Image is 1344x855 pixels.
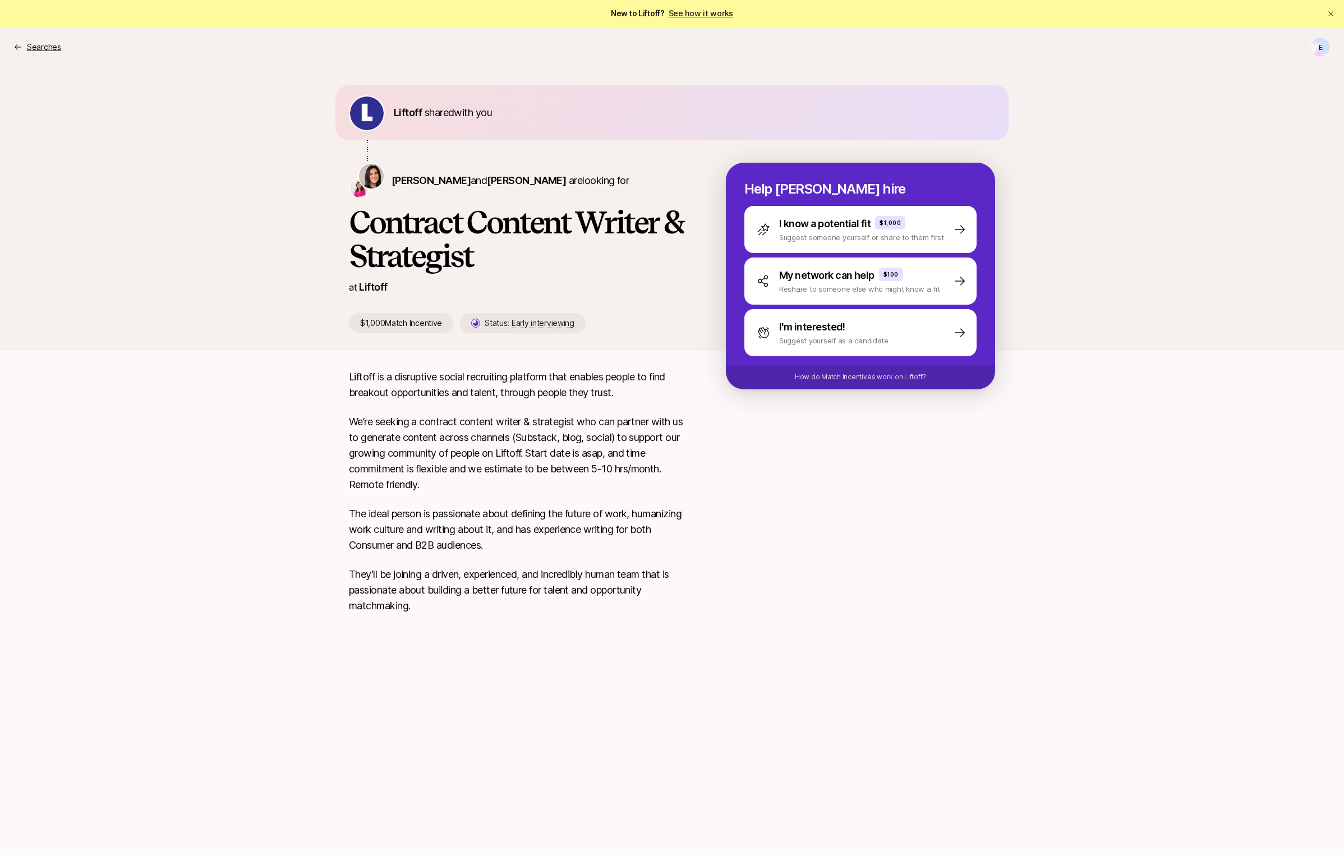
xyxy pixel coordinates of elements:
p: Liftoff is a disruptive social recruiting platform that enables people to find breakout opportuni... [349,369,690,401]
span: Early interviewing [512,318,574,328]
span: Liftoff [394,107,422,118]
img: ACg8ocKIuO9-sklR2KvA8ZVJz4iZ_g9wtBiQREC3t8A94l4CTg=s160-c [350,96,384,130]
span: [PERSON_NAME] [392,174,471,186]
p: at [349,280,357,295]
p: I'm interested! [779,319,845,335]
p: Searches [27,40,61,54]
span: [PERSON_NAME] [487,174,566,186]
img: Eleanor Morgan [359,164,384,189]
p: Suggest yourself as a candidate [779,335,889,346]
p: Status: [485,316,574,330]
p: We’re seeking a contract content writer & strategist who can partner with us to generate content ... [349,414,690,493]
img: Emma Frane [350,180,368,197]
p: Reshare to someone else who might know a fit [779,283,940,295]
button: E [1310,37,1331,57]
span: with you [454,107,492,118]
p: $1,000 Match Incentive [349,313,453,333]
h1: Contract Content Writer & Strategist [349,205,690,273]
p: They'll be joining a driven, experienced, and incredibly human team that is passionate about buil... [349,567,690,614]
p: The ideal person is passionate about defining the future of work, humanizing work culture and wri... [349,506,690,553]
span: and [471,174,566,186]
p: How do Match Incentives work on Liftoff? [795,372,926,382]
p: Liftoff [359,279,387,295]
p: $1,000 [880,218,901,227]
p: Help [PERSON_NAME] hire [744,181,977,197]
p: E [1319,40,1323,54]
a: See how it works [669,8,734,18]
p: $100 [883,270,899,279]
p: are looking for [392,173,629,189]
p: Suggest someone yourself or share to them first [779,232,944,243]
p: shared [394,105,496,121]
p: My network can help [779,268,874,283]
p: I know a potential fit [779,216,871,232]
span: New to Liftoff? [611,7,733,20]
